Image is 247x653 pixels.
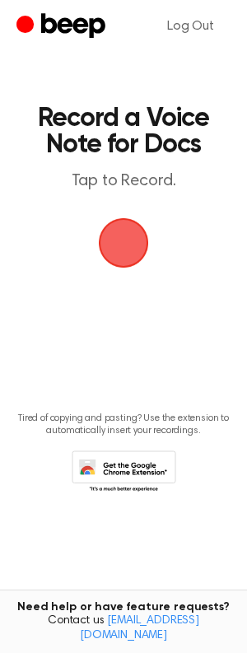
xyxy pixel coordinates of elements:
img: Beep Logo [99,218,148,268]
h1: Record a Voice Note for Docs [30,105,217,158]
a: Log Out [151,7,231,46]
span: Contact us [10,614,237,643]
a: Beep [16,11,110,43]
a: [EMAIL_ADDRESS][DOMAIN_NAME] [80,615,199,641]
p: Tap to Record. [30,171,217,192]
p: Tired of copying and pasting? Use the extension to automatically insert your recordings. [13,413,234,437]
